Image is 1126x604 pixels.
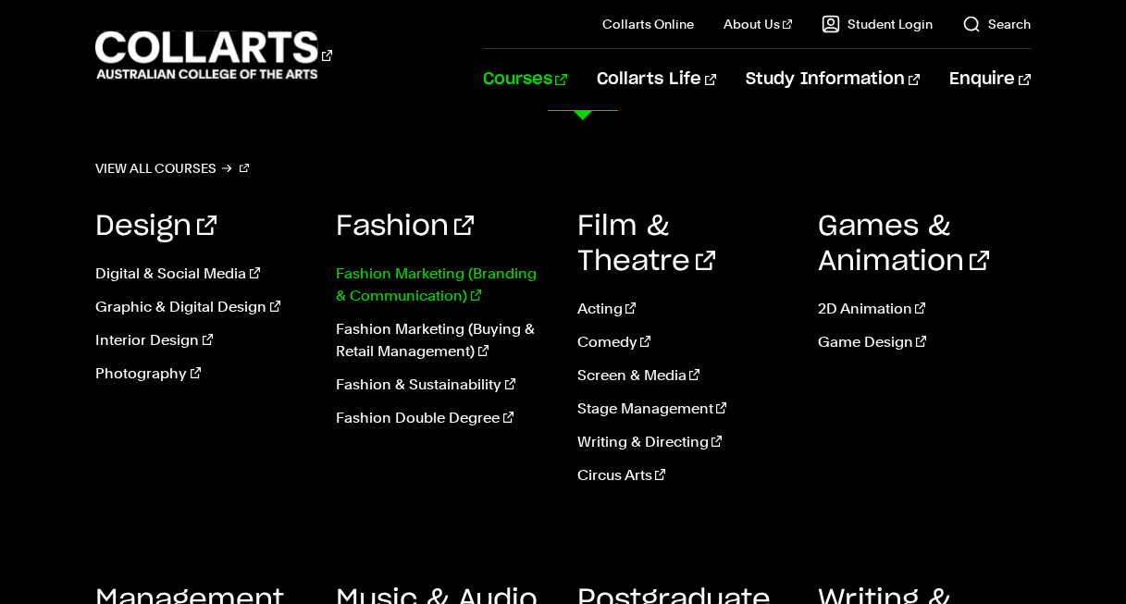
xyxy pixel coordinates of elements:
a: Comedy [577,331,790,353]
a: Graphic & Digital Design [95,296,308,318]
a: Enquire [949,49,1030,110]
a: Collarts Life [597,49,716,110]
a: View all courses [95,155,249,181]
a: Courses [483,49,567,110]
a: Digital & Social Media [95,263,308,285]
a: About Us [724,15,792,33]
a: Fashion Marketing (Buying & Retail Management) [336,318,549,363]
a: Search [962,15,1031,33]
a: Fashion [336,213,474,240]
a: Fashion & Sustainability [336,374,549,396]
a: Student Login [822,15,933,33]
a: Study Information [746,49,920,110]
a: Stage Management [577,398,790,420]
a: 2D Animation [818,298,1031,320]
a: Writing & Directing [577,431,790,453]
a: Acting [577,298,790,320]
a: Game Design [818,331,1031,353]
a: Interior Design [95,329,308,351]
a: Film & Theatre [577,213,715,276]
a: Games & Animation [818,213,989,276]
a: Collarts Online [602,15,694,33]
a: Photography [95,363,308,385]
a: Circus Arts [577,464,790,487]
a: Fashion Marketing (Branding & Communication) [336,263,549,307]
a: Screen & Media [577,364,790,387]
div: Go to homepage [95,29,332,81]
a: Fashion Double Degree [336,407,549,429]
a: Design [95,213,217,240]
